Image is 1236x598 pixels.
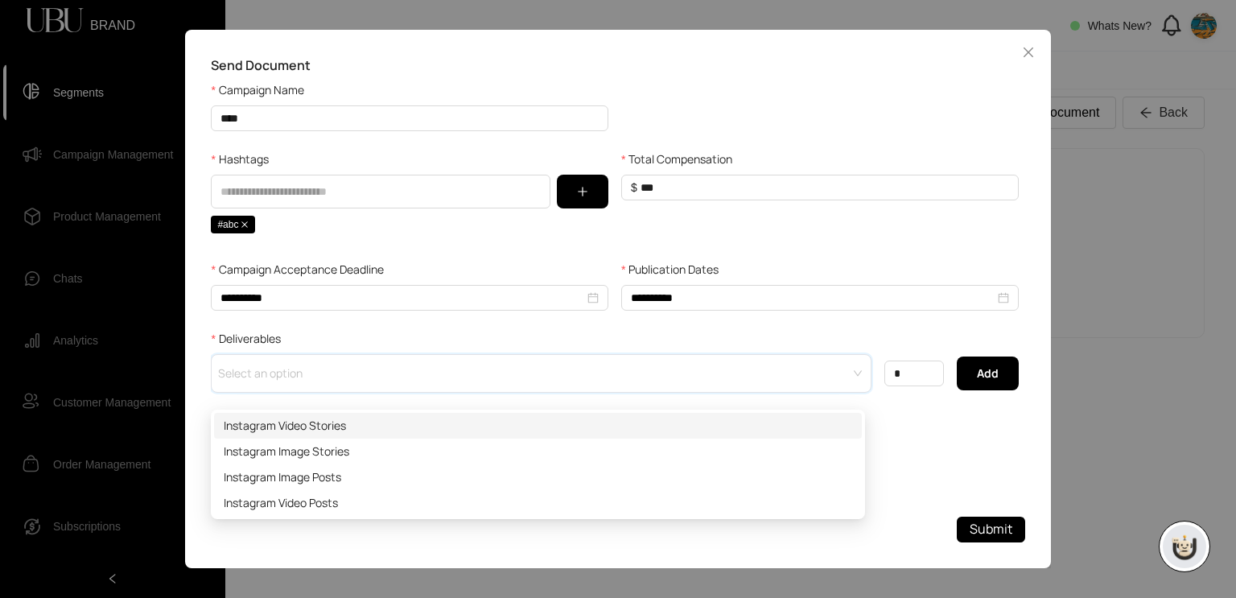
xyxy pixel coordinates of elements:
input: Campaign Acceptance Deadline [220,289,584,307]
div: Instagram Video Posts [224,494,852,512]
span: #abc [211,216,255,233]
div: Instagram Image Posts [224,468,852,486]
span: Submit [970,519,1012,539]
label: Total Compensation [621,151,744,168]
label: Deliverables [211,330,291,348]
div: Instagram Image Stories [214,439,862,464]
div: Instagram Video Stories [214,413,862,439]
label: Hashtags [211,151,279,168]
img: chatboticon-C4A3G2IU.png [1168,530,1201,563]
input: Publication Dates [631,289,995,307]
span: close [1022,46,1035,59]
label: Campaign Name [211,81,315,99]
div: Instagram Image Posts [214,464,862,490]
input: Campaign Name [211,105,608,131]
input: Total Compensation [641,175,1018,200]
label: Publication Dates [621,261,730,278]
button: Submit [957,517,1025,542]
span: plus [577,186,588,197]
div: Instagram Video Posts [214,490,862,516]
div: Instagram Image Stories [224,443,852,460]
button: plus [557,175,608,208]
button: Add [957,357,1019,390]
div: Instagram Video Stories [224,417,852,435]
span: close [241,221,249,229]
span: Send Document [211,56,311,74]
span: Add [977,365,999,382]
label: Campaign Acceptance Deadline [211,261,394,278]
button: Close [1016,39,1041,65]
